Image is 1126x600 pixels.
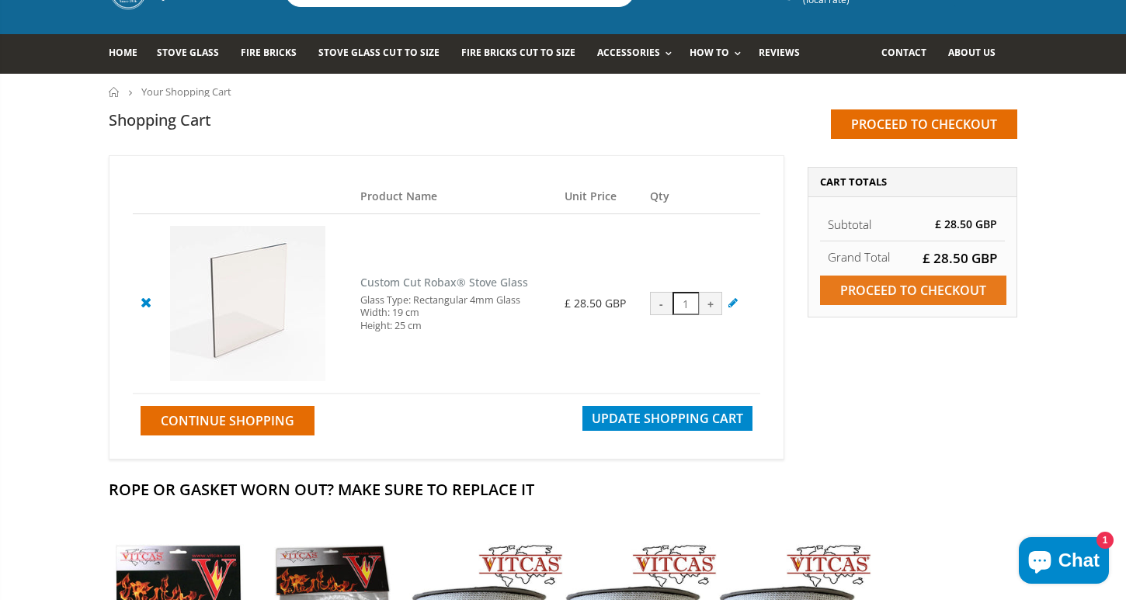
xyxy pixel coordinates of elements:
[690,34,749,74] a: How To
[109,87,120,97] a: Home
[170,226,325,381] img: Custom Cut Robax® Stove Glass - Pool #1
[353,179,557,214] th: Product Name
[923,249,997,267] span: £ 28.50 GBP
[461,34,587,74] a: Fire Bricks Cut To Size
[642,179,760,214] th: Qty
[699,292,722,315] div: +
[360,275,528,290] a: Custom Cut Robax® Stove Glass
[881,46,926,59] span: Contact
[557,179,642,214] th: Unit Price
[828,249,890,265] strong: Grand Total
[592,410,743,427] span: Update Shopping Cart
[820,175,887,189] span: Cart Totals
[565,296,626,310] span: £ 28.50 GBP
[141,406,315,435] a: Continue Shopping
[109,46,137,59] span: Home
[831,109,1017,139] input: Proceed to checkout
[161,412,294,429] span: Continue Shopping
[650,292,673,315] div: -
[948,46,996,59] span: About us
[318,46,439,59] span: Stove Glass Cut To Size
[157,34,231,74] a: Stove Glass
[241,46,297,59] span: Fire Bricks
[690,46,729,59] span: How To
[759,34,811,74] a: Reviews
[318,34,450,74] a: Stove Glass Cut To Size
[935,217,997,231] span: £ 28.50 GBP
[241,34,308,74] a: Fire Bricks
[1014,537,1114,588] inbox-online-store-chat: Shopify online store chat
[597,34,679,74] a: Accessories
[759,46,800,59] span: Reviews
[109,109,211,130] h1: Shopping Cart
[820,276,1006,305] input: Proceed to checkout
[360,294,549,332] div: Glass Type: Rectangular 4mm Glass Width: 19 cm Height: 25 cm
[828,217,871,232] span: Subtotal
[881,34,938,74] a: Contact
[157,46,219,59] span: Stove Glass
[461,46,575,59] span: Fire Bricks Cut To Size
[141,85,231,99] span: Your Shopping Cart
[109,34,149,74] a: Home
[582,406,752,431] button: Update Shopping Cart
[109,479,1017,500] h2: Rope Or Gasket Worn Out? Make Sure To Replace It
[597,46,660,59] span: Accessories
[948,34,1007,74] a: About us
